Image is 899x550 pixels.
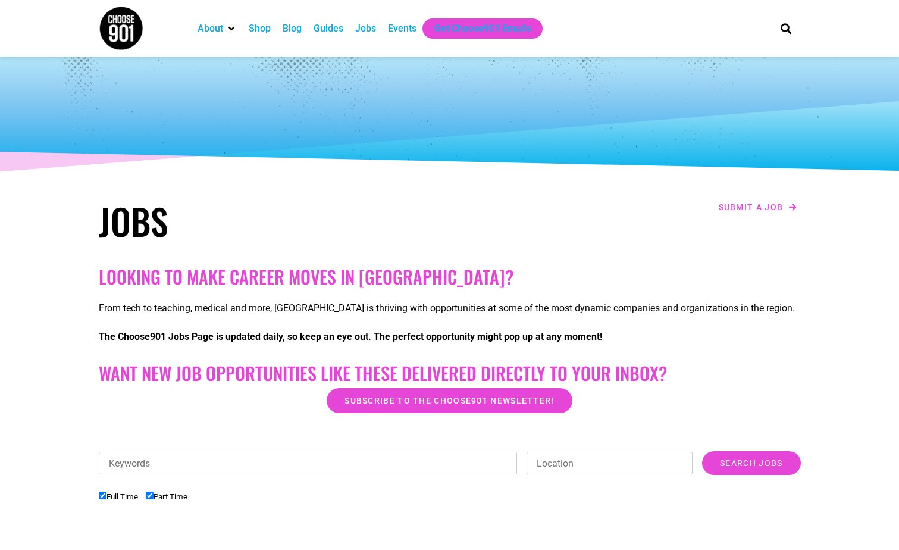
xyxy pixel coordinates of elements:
input: Part Time [146,492,154,499]
input: Location [527,452,693,474]
a: About [198,21,223,36]
input: Keywords [99,452,518,474]
a: Guides [314,21,343,36]
a: Submit a job [715,199,801,215]
p: From tech to teaching, medical and more, [GEOGRAPHIC_DATA] is thriving with opportunities at some... [99,301,801,315]
a: Shop [249,21,271,36]
a: Get Choose901 Emails [434,21,531,36]
div: About [192,18,243,39]
h1: Jobs [99,199,444,242]
strong: The Choose901 Jobs Page is updated daily, so keep an eye out. The perfect opportunity might pop u... [99,331,602,342]
span: Submit a job [719,203,784,211]
a: Blog [283,21,302,36]
nav: Main nav [192,18,760,39]
div: Search [776,18,795,38]
h2: Looking to make career moves in [GEOGRAPHIC_DATA]? [99,266,801,287]
label: Full Time [99,492,138,501]
input: Search Jobs [702,451,800,475]
input: Full Time [99,492,106,499]
a: Subscribe to the Choose901 newsletter! [327,388,572,413]
label: Part Time [146,492,187,501]
h2: Want New Job Opportunities like these Delivered Directly to your Inbox? [99,362,801,384]
span: Subscribe to the Choose901 newsletter! [344,396,554,405]
a: Jobs [355,21,376,36]
a: Events [388,21,416,36]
